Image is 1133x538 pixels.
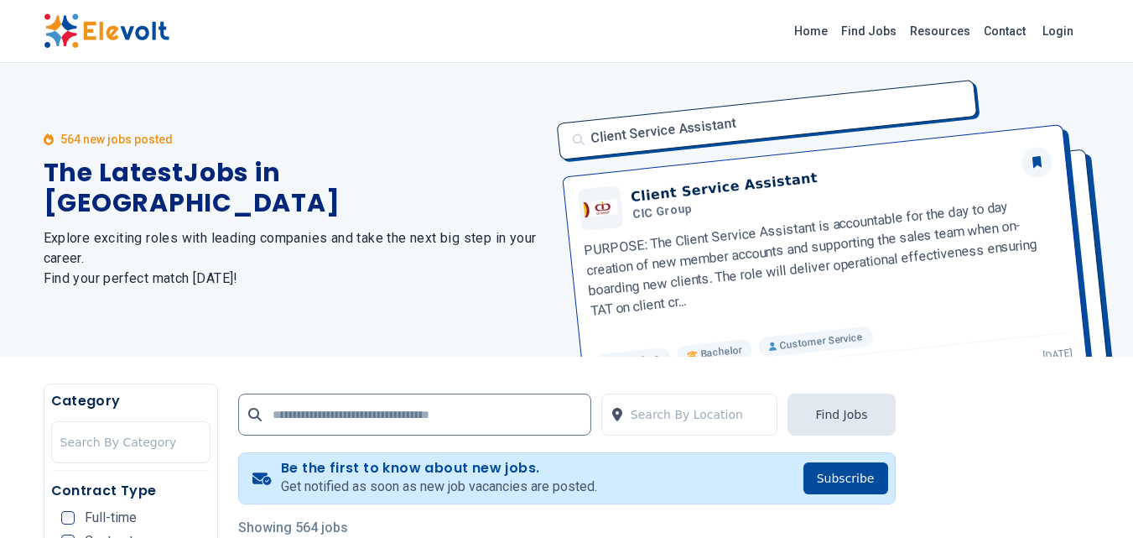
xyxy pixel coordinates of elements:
[903,18,977,44] a: Resources
[281,460,597,477] h4: Be the first to know about new jobs.
[787,394,895,436] button: Find Jobs
[51,391,210,411] h5: Category
[44,158,547,218] h1: The Latest Jobs in [GEOGRAPHIC_DATA]
[44,228,547,289] h2: Explore exciting roles with leading companies and take the next big step in your career. Find you...
[85,511,137,525] span: Full-time
[1032,14,1084,48] a: Login
[787,18,834,44] a: Home
[51,481,210,501] h5: Contract Type
[281,477,597,497] p: Get notified as soon as new job vacancies are posted.
[61,511,75,525] input: Full-time
[977,18,1032,44] a: Contact
[803,462,888,494] button: Subscribe
[44,13,169,49] img: Elevolt
[834,18,903,44] a: Find Jobs
[60,131,173,148] p: 564 new jobs posted
[238,518,896,538] p: Showing 564 jobs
